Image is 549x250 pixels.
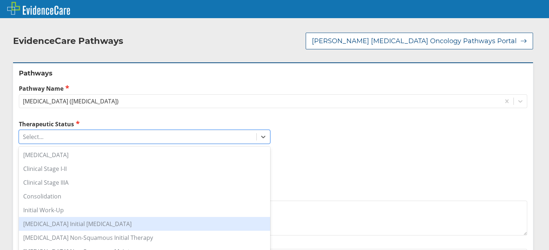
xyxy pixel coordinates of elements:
[19,189,270,203] div: Consolidation
[23,133,44,141] div: Select...
[19,84,527,93] label: Pathway Name
[19,120,270,128] label: Therapeutic Status
[19,217,270,231] div: [MEDICAL_DATA] Initial [MEDICAL_DATA]
[7,2,70,15] img: EvidenceCare
[19,176,270,189] div: Clinical Stage IIIA
[13,36,123,46] h2: EvidenceCare Pathways
[19,69,527,78] h2: Pathways
[23,97,119,105] div: [MEDICAL_DATA] ([MEDICAL_DATA])
[19,203,270,217] div: Initial Work-Up
[306,33,533,49] button: [PERSON_NAME] [MEDICAL_DATA] Oncology Pathways Portal
[312,37,517,45] span: [PERSON_NAME] [MEDICAL_DATA] Oncology Pathways Portal
[19,231,270,245] div: [MEDICAL_DATA] Non-Squamous Initial Therapy
[19,148,270,162] div: [MEDICAL_DATA]
[19,162,270,176] div: Clinical Stage I-II
[19,191,527,199] label: Additional Details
